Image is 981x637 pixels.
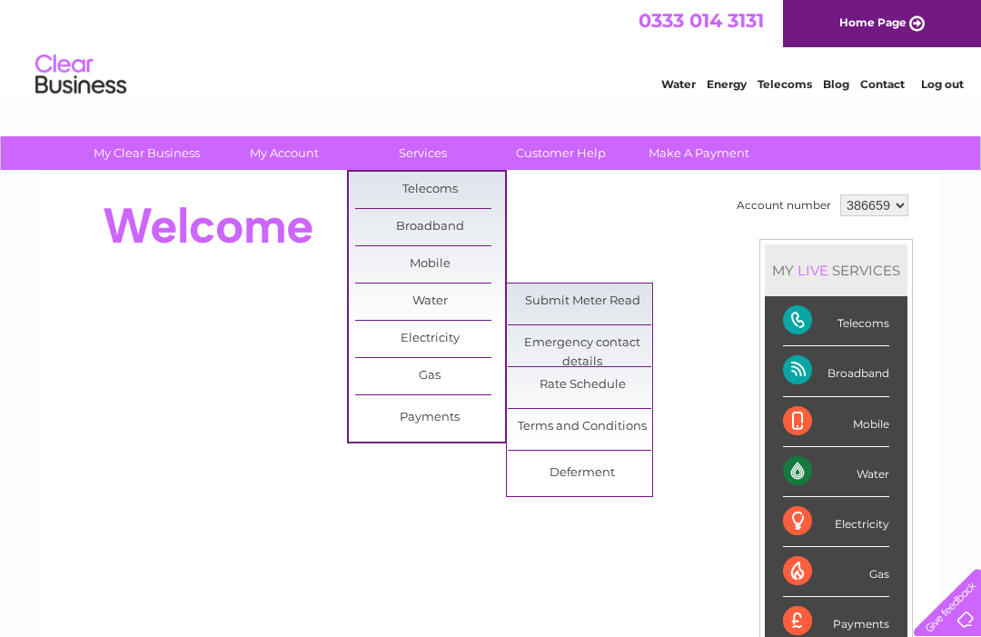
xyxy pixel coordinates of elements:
[72,136,222,170] a: My Clear Business
[508,284,658,320] a: Submit Meter Read
[921,77,964,91] a: Log out
[348,136,498,170] a: Services
[732,190,836,221] td: Account number
[860,77,905,91] a: Contact
[783,447,889,497] div: Water
[707,77,747,91] a: Energy
[35,47,127,103] img: logo.png
[508,455,658,492] a: Deferment
[783,296,889,346] div: Telecoms
[63,10,921,88] div: Clear Business is a trading name of Verastar Limited (registered in [GEOGRAPHIC_DATA] No. 3667643...
[758,77,812,91] a: Telecoms
[783,497,889,547] div: Electricity
[823,77,849,91] a: Blog
[355,358,505,394] a: Gas
[783,346,889,396] div: Broadband
[508,325,658,362] a: Emergency contact details
[508,409,658,445] a: Terms and Conditions
[661,77,696,91] a: Water
[355,284,505,320] a: Water
[355,172,505,208] a: Telecoms
[508,367,658,403] a: Rate Schedule
[486,136,636,170] a: Customer Help
[624,136,774,170] a: Make A Payment
[794,262,832,279] div: LIVE
[210,136,360,170] a: My Account
[355,246,505,283] a: Mobile
[765,244,907,296] div: MY SERVICES
[639,9,764,32] a: 0333 014 3131
[355,400,505,436] a: Payments
[355,321,505,357] a: Electricity
[355,209,505,245] a: Broadband
[783,547,889,597] div: Gas
[783,397,889,447] div: Mobile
